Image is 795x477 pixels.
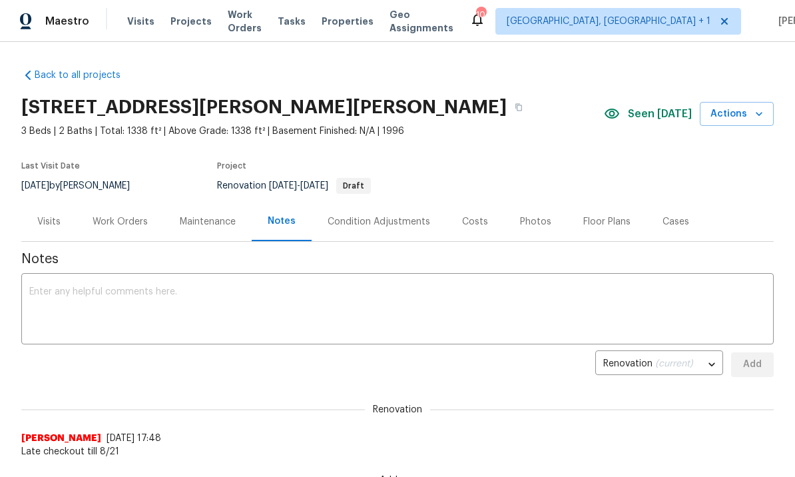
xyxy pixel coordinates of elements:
[21,125,604,138] span: 3 Beds | 2 Baths | Total: 1338 ft² | Above Grade: 1338 ft² | Basement Finished: N/A | 1996
[228,8,262,35] span: Work Orders
[365,403,430,416] span: Renovation
[390,8,453,35] span: Geo Assignments
[21,178,146,194] div: by [PERSON_NAME]
[93,215,148,229] div: Work Orders
[710,106,763,123] span: Actions
[37,215,61,229] div: Visits
[300,181,328,191] span: [DATE]
[268,215,296,228] div: Notes
[507,15,710,28] span: [GEOGRAPHIC_DATA], [GEOGRAPHIC_DATA] + 1
[217,162,246,170] span: Project
[269,181,297,191] span: [DATE]
[462,215,488,229] div: Costs
[328,215,430,229] div: Condition Adjustments
[217,181,371,191] span: Renovation
[269,181,328,191] span: -
[322,15,374,28] span: Properties
[127,15,154,28] span: Visits
[595,348,723,381] div: Renovation (current)
[21,181,49,191] span: [DATE]
[700,102,774,127] button: Actions
[520,215,551,229] div: Photos
[628,107,692,121] span: Seen [DATE]
[278,17,306,26] span: Tasks
[662,215,689,229] div: Cases
[21,162,80,170] span: Last Visit Date
[21,69,149,82] a: Back to all projects
[107,434,161,443] span: [DATE] 17:48
[180,215,236,229] div: Maintenance
[476,8,485,21] div: 104
[583,215,631,229] div: Floor Plans
[21,445,774,458] span: Late checkout till 8/21
[655,359,693,368] span: (current)
[170,15,212,28] span: Projects
[21,101,507,114] h2: [STREET_ADDRESS][PERSON_NAME][PERSON_NAME]
[507,95,531,119] button: Copy Address
[45,15,89,28] span: Maestro
[21,252,774,266] span: Notes
[338,182,370,190] span: Draft
[21,432,101,445] span: [PERSON_NAME]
